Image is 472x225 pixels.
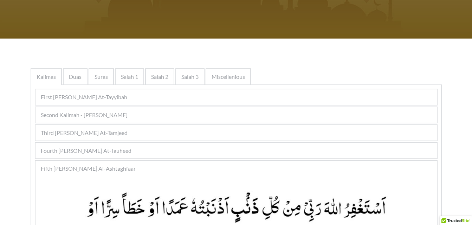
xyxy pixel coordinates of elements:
[41,111,128,119] span: Second Kalimah - [PERSON_NAME]
[121,73,138,81] span: Salah 1
[37,73,56,81] span: Kalimas
[181,73,199,81] span: Salah 3
[95,73,108,81] span: Suras
[41,164,136,173] span: Fifth [PERSON_NAME] Al-Ashtaghfaar
[41,129,128,137] span: Third [PERSON_NAME] At-Tamjeed
[69,73,82,81] span: Duas
[41,146,131,155] span: Fourth [PERSON_NAME] At-Tauheed
[151,73,168,81] span: Salah 2
[41,93,127,101] span: First [PERSON_NAME] At-Tayyibah
[212,73,245,81] span: Miscellenious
